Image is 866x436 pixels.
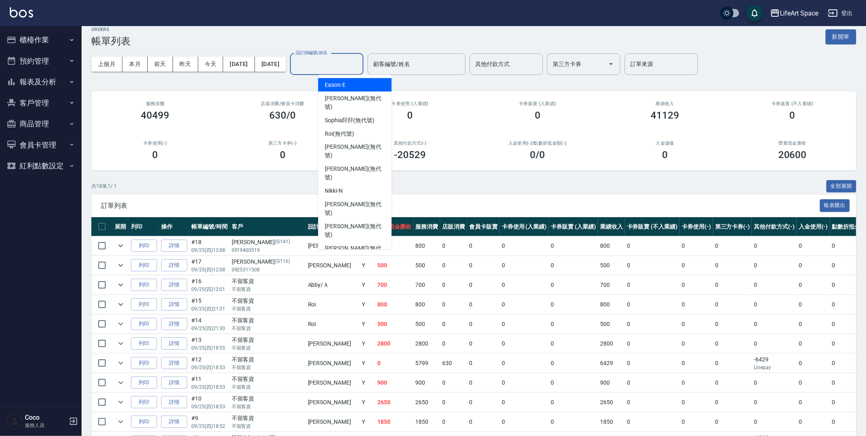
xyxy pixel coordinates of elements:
h3: 0 [280,149,286,161]
td: 1850 [375,412,414,432]
td: 2800 [375,334,414,353]
button: 報表匯出 [820,199,850,212]
p: 共 18 筆, 1 / 1 [91,183,117,190]
button: 前天 [148,57,173,72]
td: 0 [440,334,467,353]
td: 0 [752,275,797,295]
td: 0 [713,275,752,295]
td: -6429 [752,354,797,373]
td: 0 [752,236,797,255]
td: 0 [549,256,598,275]
button: 今天 [198,57,224,72]
p: 0919400519 [232,247,304,254]
td: #11 [189,373,230,392]
h3: 630/0 [269,110,296,121]
button: 列印 [131,337,157,350]
p: 不留客資 [232,325,304,332]
td: 0 [500,354,549,373]
td: 0 [467,256,500,275]
td: 900 [598,373,625,392]
td: 0 [797,393,830,412]
p: Linepay [754,364,795,371]
button: expand row [115,396,127,408]
td: 5799 [414,354,441,373]
td: Y [360,315,375,334]
td: #10 [189,393,230,412]
div: 不留客資 [232,277,304,286]
td: 0 [500,256,549,275]
td: 0 [500,393,549,412]
button: expand row [115,416,127,428]
img: Person [7,413,23,429]
td: 0 [680,334,713,353]
th: 第三方卡券(-) [713,217,752,236]
td: #13 [189,334,230,353]
button: expand row [115,298,127,310]
h3: -20529 [394,149,426,161]
td: 0 [549,373,598,392]
h3: 20600 [778,149,807,161]
td: 2650 [414,393,441,412]
th: 卡券使用 (入業績) [500,217,549,236]
button: 本月 [122,57,148,72]
td: 0 [467,295,500,314]
td: 0 [500,295,549,314]
p: 不留客資 [232,364,304,371]
p: 不留客資 [232,344,304,352]
td: 500 [414,256,441,275]
a: 報表匯出 [820,201,850,209]
span: [PERSON_NAME] (無代號) [325,200,385,218]
button: 櫃檯作業 [3,29,78,51]
button: 列印 [131,396,157,409]
span: Eason -E [325,81,346,89]
button: [DATE] [255,57,286,72]
h3: 0 [535,110,540,121]
td: 0 [797,315,830,334]
td: 0 [713,354,752,373]
td: 0 [713,393,752,412]
h2: 入金儲值 [611,141,719,146]
div: LifeArt Space [780,8,818,18]
div: 不留客資 [232,297,304,305]
p: 09/25 (四) 18:53 [191,403,228,410]
td: 0 [440,236,467,255]
td: 2800 [598,334,625,353]
span: [PERSON_NAME] (無代號) [325,222,385,240]
button: 列印 [131,416,157,428]
td: 700 [375,275,414,295]
button: 列印 [131,357,157,370]
h3: 40499 [141,110,169,121]
td: 0 [549,354,598,373]
button: LifeArt Space [767,5,822,22]
td: [PERSON_NAME] [306,354,360,373]
td: 0 [625,334,680,353]
h2: 卡券使用 (入業績) [356,101,464,106]
a: 詳情 [161,377,187,389]
h2: 入金使用(-) /點數折抵金額(-) [484,141,592,146]
td: 0 [549,236,598,255]
td: 0 [467,373,500,392]
td: [PERSON_NAME] [306,412,360,432]
th: 卡券販賣 (不入業績) [625,217,680,236]
td: 800 [375,236,414,255]
td: 0 [752,295,797,314]
button: expand row [115,377,127,389]
button: 上個月 [91,57,122,72]
h3: 0 [152,149,158,161]
td: 0 [549,412,598,432]
button: 預約管理 [3,51,78,72]
h3: 0 [790,110,795,121]
th: 列印 [129,217,159,236]
td: 0 [375,354,414,373]
td: 0 [713,373,752,392]
h3: 服務消費 [101,101,209,106]
td: Roi [306,315,360,334]
button: expand row [115,337,127,350]
td: 0 [440,412,467,432]
a: 詳情 [161,240,187,252]
td: 0 [680,373,713,392]
h2: ORDERS [91,27,131,32]
div: 不留客資 [232,316,304,325]
td: 0 [467,236,500,255]
td: 0 [752,256,797,275]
